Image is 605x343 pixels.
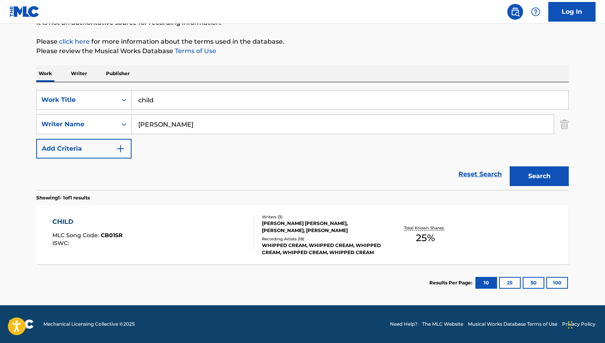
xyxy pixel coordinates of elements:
[390,321,418,328] a: Need Help?
[36,37,569,46] p: Please for more information about the terms used in the database.
[36,65,54,82] p: Work
[510,166,569,186] button: Search
[422,321,463,328] a: The MLC Website
[560,114,569,134] img: Delete Criterion
[116,144,125,153] img: 9d2ae6d4665cec9f34b9.svg
[507,4,523,20] a: Public Search
[36,46,569,56] p: Please review the Musical Works Database
[262,242,381,256] div: WHIPPED CREAM, WHIPPED CREAM, WHIPPED CREAM, WHIPPED CREAM, WHIPPED CREAM
[404,225,446,231] p: Total Known Shares:
[523,277,544,289] button: 50
[429,279,474,286] p: Results Per Page:
[475,277,497,289] button: 10
[36,205,569,264] a: CHILDMLC Song Code:CB01SRISWC:Writers (3)[PERSON_NAME] [PERSON_NAME], [PERSON_NAME], [PERSON_NAME...
[566,305,605,343] iframe: Chat Widget
[104,65,132,82] p: Publisher
[52,217,122,227] div: CHILD
[41,95,112,105] div: Work Title
[510,7,520,17] img: search
[101,232,122,239] span: CB01SR
[546,277,568,289] button: 100
[36,139,132,159] button: Add Criteria
[36,194,90,201] p: Showing 1 - 1 of 1 results
[69,65,89,82] p: Writer
[262,236,381,242] div: Recording Artists ( 18 )
[41,120,112,129] div: Writer Name
[562,321,596,328] a: Privacy Policy
[173,47,216,55] a: Terms of Use
[416,231,435,245] span: 25 %
[568,313,573,337] div: Drag
[548,2,596,22] a: Log In
[9,319,34,329] img: logo
[52,240,71,247] span: ISWC :
[468,321,557,328] a: Musical Works Database Terms of Use
[262,220,381,234] div: [PERSON_NAME] [PERSON_NAME], [PERSON_NAME], [PERSON_NAME]
[59,38,90,45] a: click here
[52,232,101,239] span: MLC Song Code :
[43,321,135,328] span: Mechanical Licensing Collective © 2025
[36,90,569,190] form: Search Form
[9,6,40,17] img: MLC Logo
[455,166,506,183] a: Reset Search
[531,7,540,17] img: help
[499,277,521,289] button: 25
[262,214,381,220] div: Writers ( 3 )
[528,4,544,20] div: Help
